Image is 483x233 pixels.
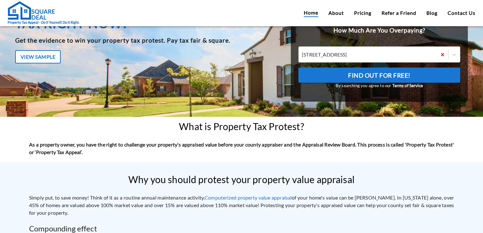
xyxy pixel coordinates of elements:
img: Square Deal [8,1,55,20]
h2: How Much Are You Overpaying? [291,21,468,40]
img: logo_Zg8I0qSkbAqR2WFHt3p6CTuqpyXMFPubPcD2OT02zFN43Cy9FUNNG3NEPhM_Q1qe_.png [11,38,27,41]
a: Property Tax Appeal - Do it Yourself. Do it Right. [8,1,79,25]
div: Minimize live chat window [104,3,119,18]
a: Refer a Friend [382,9,416,17]
a: Home [304,9,318,17]
em: Driven by SalesIQ [50,154,80,158]
a: Contact Us [448,9,475,17]
a: Blog [426,9,437,17]
a: Pricing [354,9,371,17]
b: Get the evidence to win your property tax protest. Pay tax fair & square. [15,37,230,44]
h2: What is Property Tax Protest? [179,121,304,132]
h2: Why you should protest your property value appraisal [128,174,355,185]
span: Find Out For Free! [348,70,411,81]
a: Computerized property value appraisal [205,194,292,200]
small: By searching you agree to our [298,83,460,89]
div: Leave a message [33,35,106,44]
em: Submit [93,183,115,192]
img: salesiqlogo_leal7QplfZFryJ6FIlVepeu7OftD7mt8q6exU6-34PB8prfIgodN67KcxXM9Y7JQ_.png [44,154,48,158]
button: Find Out For Free! [298,68,460,83]
span: We are offline. Please leave us a message. [13,74,110,138]
p: Simply put, to save money! Think of it as a routine annual maintenance activity. of your home's v... [29,194,454,217]
textarea: Type your message and click 'Submit' [3,161,120,183]
a: About [328,9,344,17]
strong: As a property owner, you have the right to challenge your property's appraised value before your ... [29,141,454,155]
button: View Sample [15,50,61,63]
a: Terms of Service [392,83,423,88]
